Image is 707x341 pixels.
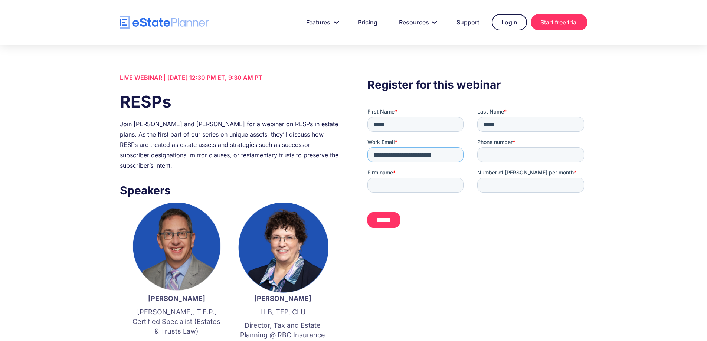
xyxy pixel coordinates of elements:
[120,182,340,199] h3: Speakers
[120,16,209,29] a: home
[448,15,488,30] a: Support
[120,90,340,113] h1: RESPs
[120,72,340,83] div: LIVE WEBINAR | [DATE] 12:30 PM ET, 9:30 AM PT
[492,14,527,30] a: Login
[148,295,205,302] strong: [PERSON_NAME]
[254,295,311,302] strong: [PERSON_NAME]
[237,307,328,317] p: LLB, TEP, CLU
[349,15,386,30] a: Pricing
[120,119,340,171] div: Join [PERSON_NAME] and [PERSON_NAME] for a webinar on RESPs in estate plans. As the first part of...
[297,15,345,30] a: Features
[531,14,587,30] a: Start free trial
[237,321,328,340] p: Director, Tax and Estate Planning @ RBC Insurance
[131,307,222,336] p: [PERSON_NAME], T.E.P., Certified Specialist (Estates & Trusts Law)
[367,76,587,93] h3: Register for this webinar
[367,108,587,249] iframe: Form 0
[390,15,444,30] a: Resources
